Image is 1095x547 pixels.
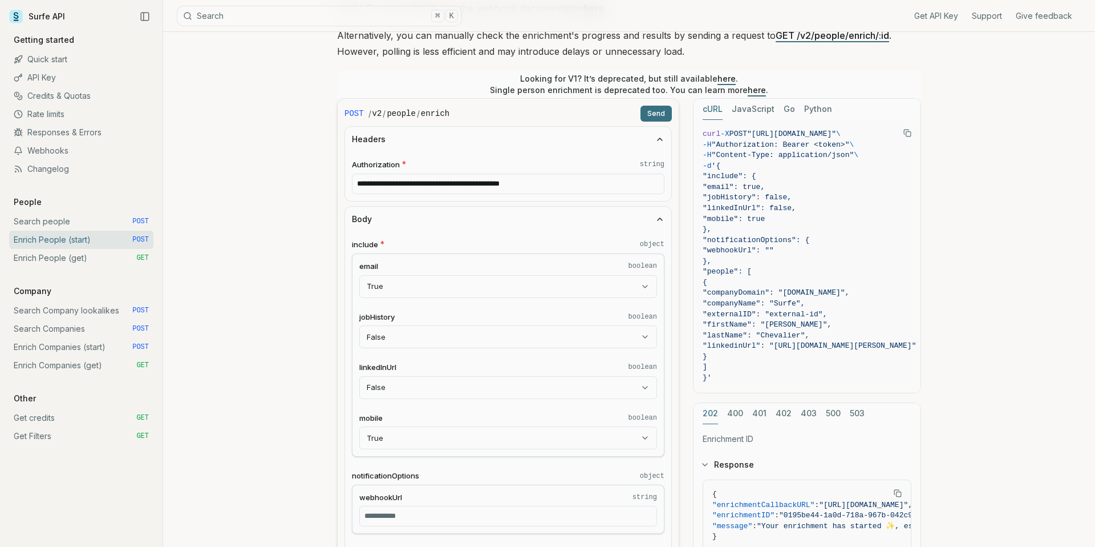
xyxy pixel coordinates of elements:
span: "enrichmentID" [712,511,774,520]
a: Changelog [9,160,153,178]
code: string [632,493,657,502]
a: Search Companies POST [9,320,153,338]
span: / [383,108,386,119]
span: "jobHistory": false, [703,193,792,202]
span: -H [703,151,712,159]
span: ] [703,363,707,371]
span: email [359,261,378,272]
button: 503 [850,403,865,424]
code: object [640,240,664,249]
span: GET [136,361,149,370]
span: { [712,490,717,498]
span: "webhookUrl": "" [703,246,774,255]
span: { [703,278,707,287]
span: / [417,108,420,119]
span: -X [720,130,729,138]
span: "message" [712,522,752,530]
span: GET [136,432,149,441]
span: : [814,501,819,509]
span: mobile [359,413,383,424]
span: POST [344,108,364,119]
a: Surfe API [9,8,65,25]
span: \ [849,140,854,149]
span: "include": { [703,172,756,180]
code: v2 [372,108,382,119]
span: Authorization [352,159,400,170]
button: 401 [752,403,766,424]
span: "linkedinUrl": "[URL][DOMAIN_NAME][PERSON_NAME]" [703,341,916,350]
span: jobHistory [359,312,395,323]
button: Copy Text [889,485,906,502]
a: here [717,74,736,83]
code: people [387,108,415,119]
button: cURL [703,99,723,120]
span: "[URL][DOMAIN_NAME]" [819,501,908,509]
button: Body [345,207,671,232]
a: Give feedback [1016,10,1072,22]
a: Get API Key [914,10,958,22]
span: GET [136,413,149,423]
a: Rate limits [9,105,153,123]
button: Python [804,99,832,120]
a: API Key [9,69,153,87]
p: Looking for V1? It’s deprecated, but still available . Single person enrichment is deprecated too... [490,73,768,96]
span: linkedInUrl [359,362,396,373]
button: 400 [727,403,743,424]
span: GET [136,254,149,263]
span: \ [854,151,858,159]
span: } [703,352,707,361]
span: }' [703,373,712,382]
code: boolean [628,262,657,271]
span: "linkedInUrl": false, [703,204,796,212]
button: 202 [703,403,718,424]
a: Responses & Errors [9,123,153,142]
button: JavaScript [732,99,774,120]
p: Getting started [9,34,79,46]
kbd: K [445,10,458,22]
p: Alternatively, you can manually check the enrichment's progress and results by sending a request ... [337,27,921,59]
span: "externalID": "external-id", [703,310,827,319]
span: , [908,501,912,509]
span: "lastName": "Chevalier", [703,331,809,340]
button: Collapse Sidebar [136,8,153,25]
kbd: ⌘ [431,10,444,22]
code: boolean [628,312,657,321]
span: webhookUrl [359,492,402,503]
span: }, [703,225,712,234]
span: : [774,511,779,520]
span: "Authorization: Bearer <token>" [712,140,850,149]
span: "enrichmentCallbackURL" [712,501,814,509]
a: Search people POST [9,212,153,231]
span: POST [132,217,149,226]
span: } [712,532,717,541]
span: -H [703,140,712,149]
a: Enrich People (start) POST [9,231,153,249]
span: "firstName": "[PERSON_NAME]", [703,320,832,329]
p: Other [9,393,40,404]
a: Webhooks [9,142,153,160]
span: "companyName": "Surfe", [703,299,805,308]
a: Enrich Companies (get) GET [9,356,153,375]
a: GET /v2/people/enrich/:id [776,30,889,41]
span: '{ [712,162,721,170]
a: here [748,85,766,95]
span: "mobile": true [703,215,765,223]
code: string [640,160,664,169]
span: POST [729,130,747,138]
code: boolean [628,363,657,372]
span: notificationOptions [352,470,419,481]
code: enrich [421,108,449,119]
span: / [368,108,371,119]
a: Quick start [9,50,153,69]
button: Response [693,450,920,480]
button: 402 [776,403,792,424]
code: boolean [628,413,657,423]
span: curl [703,130,720,138]
span: "[URL][DOMAIN_NAME]" [747,130,836,138]
p: People [9,196,46,208]
button: Search⌘K [177,6,462,26]
span: "Content-Type: application/json" [712,151,854,159]
button: Copy Text [899,124,916,142]
button: Go [784,99,795,120]
span: POST [132,235,149,244]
